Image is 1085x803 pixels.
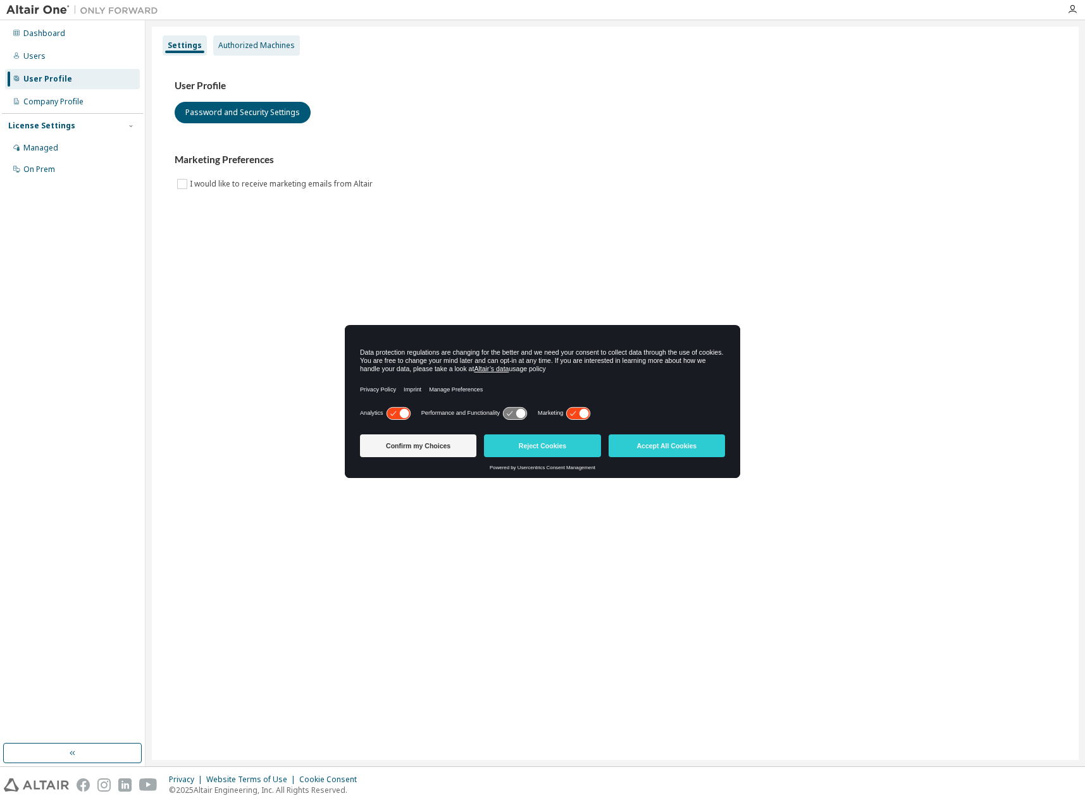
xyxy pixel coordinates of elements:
[175,80,1056,92] h3: User Profile
[23,28,65,39] div: Dashboard
[23,97,84,107] div: Company Profile
[175,154,1056,166] h3: Marketing Preferences
[23,74,72,84] div: User Profile
[169,775,206,785] div: Privacy
[23,51,46,61] div: Users
[169,785,364,795] p: © 2025 Altair Engineering, Inc. All Rights Reserved.
[175,102,311,123] button: Password and Security Settings
[4,778,69,792] img: altair_logo.svg
[206,775,299,785] div: Website Terms of Use
[77,778,90,792] img: facebook.svg
[168,40,202,51] div: Settings
[299,775,364,785] div: Cookie Consent
[23,164,55,175] div: On Prem
[118,778,132,792] img: linkedin.svg
[8,121,75,131] div: License Settings
[23,143,58,153] div: Managed
[97,778,111,792] img: instagram.svg
[190,176,375,192] label: I would like to receive marketing emails from Altair
[6,4,164,16] img: Altair One
[218,40,295,51] div: Authorized Machines
[139,778,158,792] img: youtube.svg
